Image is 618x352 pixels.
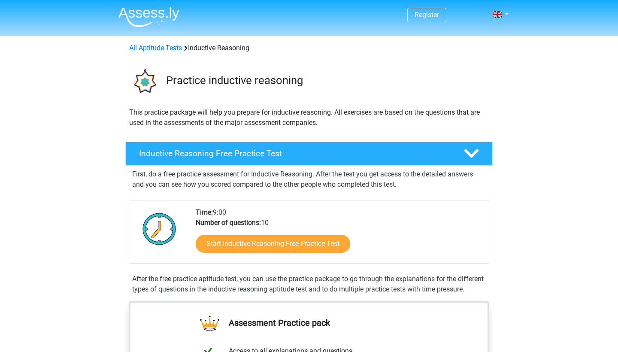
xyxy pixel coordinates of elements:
a: Start Inductive Reasoning Free Practice Test [196,235,350,253]
p: First, do a free practice assessment for Inductive Reasoning. After the test you get access to th... [132,169,486,190]
p: This practice package will help you prepare for inductive reasoning. All exercises are based on t... [129,107,489,128]
h4: Inductive Reasoning Free Practice Test [139,149,450,158]
img: inductive reasoning [126,64,162,100]
b: Number of questions: [196,218,261,227]
img: Assessly [118,7,179,27]
a: Register [415,11,439,19]
div: 9:00 10 [189,207,488,263]
h3: Practice inductive reasoning [166,74,486,87]
a: All Aptitude Tests [129,44,182,52]
img: Clock [138,207,181,250]
div: After the free practice aptitude test, you can use the practice package to go through the explana... [129,274,489,294]
b: Time: [196,208,213,216]
div: Inductive Reasoning [126,43,492,53]
a: Inductive Reasoning Free Practice Test [122,142,496,166]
